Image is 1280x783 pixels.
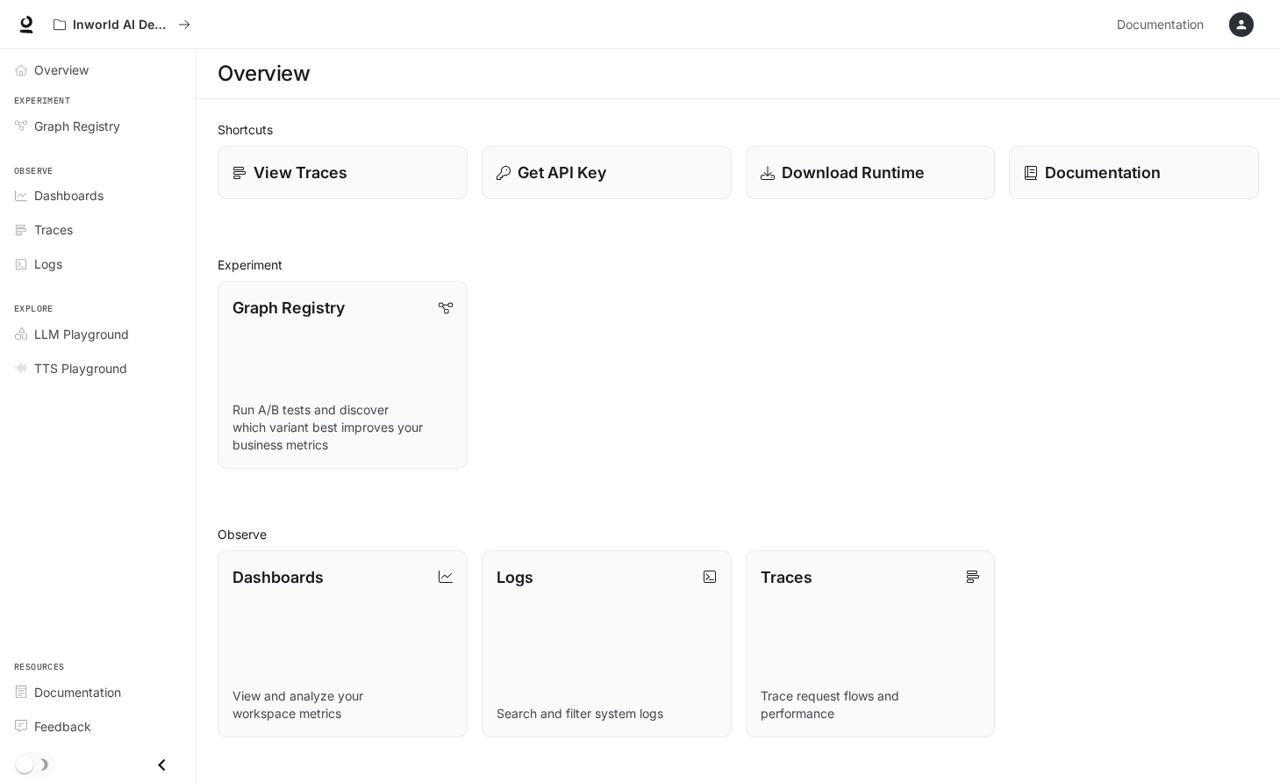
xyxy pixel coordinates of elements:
[1009,146,1259,199] a: Documentation
[34,117,120,135] span: Graph Registry
[761,565,812,589] p: Traces
[218,525,1259,543] h2: Observe
[218,550,468,738] a: DashboardsView and analyze your workspace metrics
[232,296,345,320] p: Graph Registry
[73,18,171,32] p: Inworld AI Demos
[7,180,189,211] a: Dashboards
[482,550,732,738] a: LogsSearch and filter system logs
[254,161,347,184] p: View Traces
[34,255,62,273] span: Logs
[761,687,981,722] p: Trace request flows and performance
[218,255,1259,274] h2: Experiment
[518,161,606,184] p: Get API Key
[34,359,127,377] span: TTS Playground
[34,325,129,343] span: LLM Playground
[1045,161,1161,184] p: Documentation
[746,146,996,199] a: Download Runtime
[1117,14,1204,36] span: Documentation
[232,401,453,454] p: Run A/B tests and discover which variant best improves your business metrics
[218,120,1259,139] h2: Shortcuts
[7,711,189,742] a: Feedback
[482,146,732,199] button: Get API Key
[7,214,189,245] a: Traces
[34,683,121,701] span: Documentation
[16,754,33,773] span: Dark mode toggle
[34,717,91,736] span: Feedback
[218,281,468,469] a: Graph RegistryRun A/B tests and discover which variant best improves your business metrics
[142,747,182,783] button: Close drawer
[218,146,468,199] a: View Traces
[232,565,324,589] p: Dashboards
[218,56,310,91] h1: Overview
[7,111,189,141] a: Graph Registry
[1110,7,1217,42] a: Documentation
[497,705,717,722] p: Search and filter system logs
[782,161,925,184] p: Download Runtime
[7,677,189,708] a: Documentation
[34,61,89,79] span: Overview
[232,687,453,722] p: View and analyze your workspace metrics
[7,248,189,279] a: Logs
[7,319,189,349] a: LLM Playground
[497,565,533,589] p: Logs
[46,7,198,42] button: All workspaces
[34,220,73,239] span: Traces
[7,353,189,384] a: TTS Playground
[7,54,189,85] a: Overview
[746,550,996,738] a: TracesTrace request flows and performance
[34,186,104,205] span: Dashboards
